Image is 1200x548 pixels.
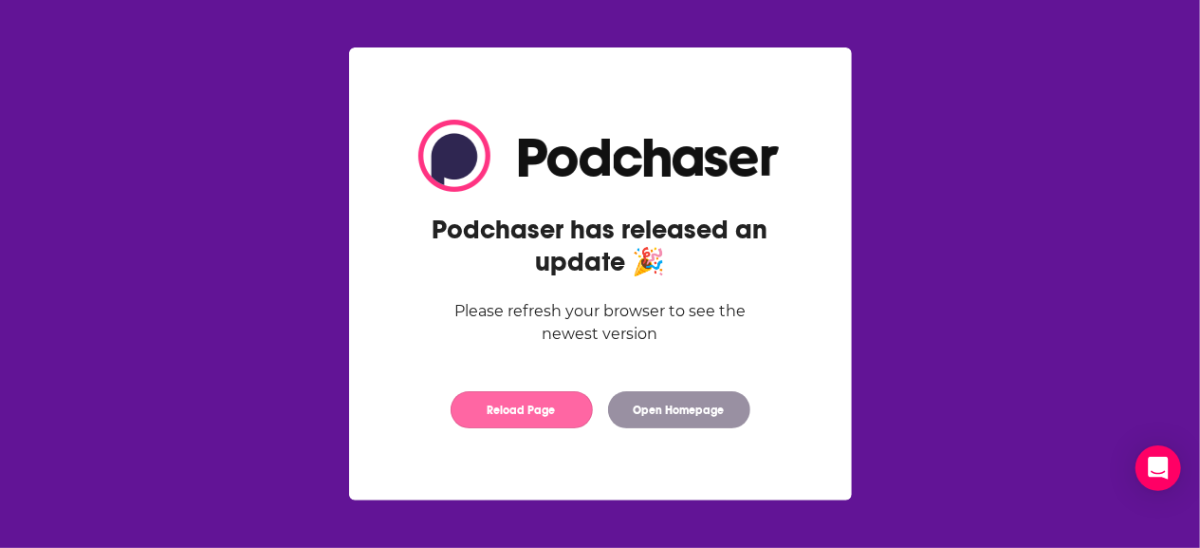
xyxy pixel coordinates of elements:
[1135,445,1181,491] div: Open Intercom Messenger
[451,391,593,428] button: Reload Page
[418,214,783,278] h2: Podchaser has released an update 🎉
[418,120,783,192] img: Logo
[608,391,750,428] button: Open Homepage
[418,300,783,346] div: Please refresh your browser to see the newest version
